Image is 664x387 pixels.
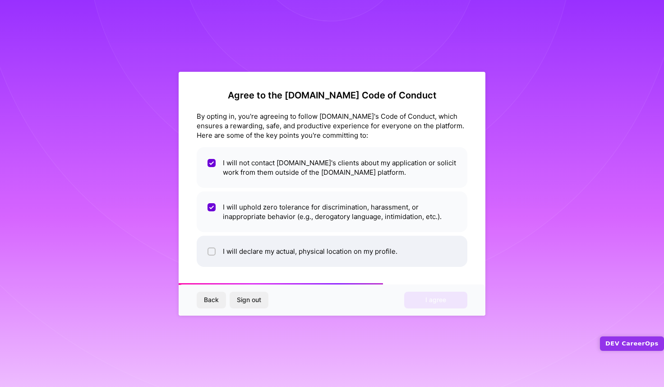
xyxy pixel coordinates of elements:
div: By opting in, you're agreeing to follow [DOMAIN_NAME]'s Code of Conduct, which ensures a rewardin... [197,112,467,140]
h2: Agree to the [DOMAIN_NAME] Code of Conduct [197,90,467,101]
li: I will uphold zero tolerance for discrimination, harassment, or inappropriate behavior (e.g., der... [197,191,467,232]
button: Sign out [230,292,268,308]
span: Sign out [237,295,261,304]
button: Back [197,292,226,308]
li: I will not contact [DOMAIN_NAME]'s clients about my application or solicit work from them outside... [197,147,467,188]
li: I will declare my actual, physical location on my profile. [197,236,467,267]
span: Back [204,295,219,304]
